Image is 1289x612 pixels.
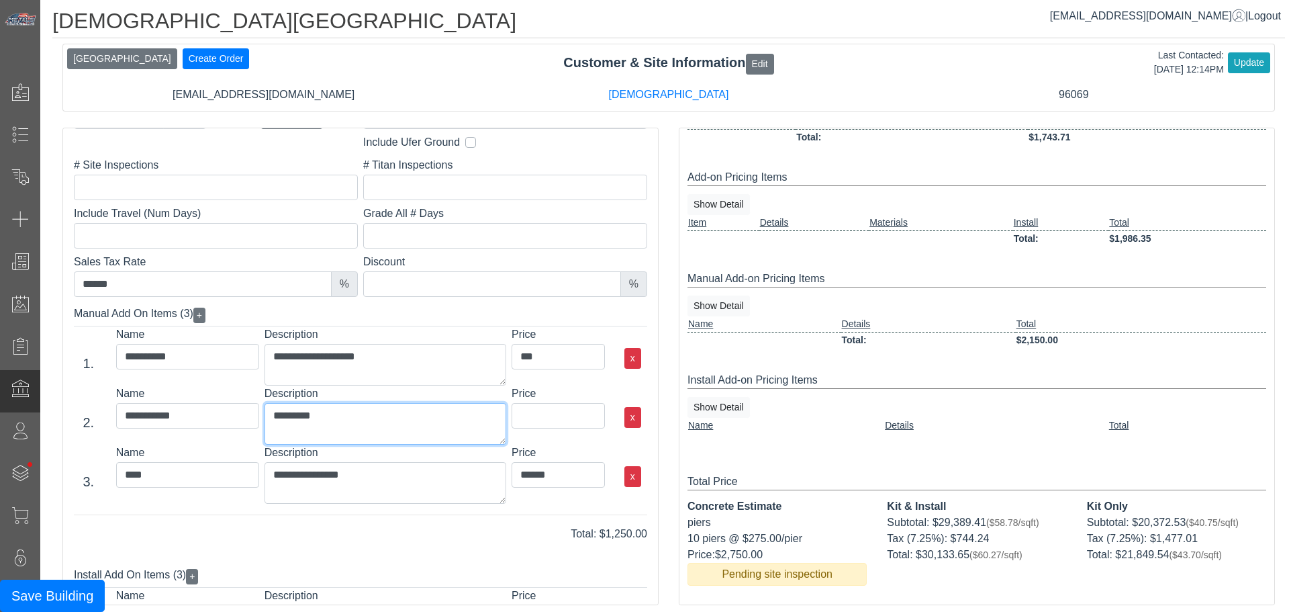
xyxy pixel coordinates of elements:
[1108,418,1266,433] td: Total
[687,194,750,215] button: Show Detail
[687,418,884,433] td: Name
[63,52,1274,74] div: Customer & Site Information
[512,445,605,461] label: Price
[796,129,1028,145] td: Total:
[869,215,1013,231] td: Materials
[74,254,358,270] label: Sales Tax Rate
[116,326,259,343] label: Name
[265,445,506,461] label: Description
[66,472,111,492] div: 3.
[715,549,763,560] span: $2,750.00
[1248,10,1281,21] span: Logout
[512,386,605,402] label: Price
[74,206,358,222] label: Include Travel (Num Days)
[1169,550,1222,560] span: ($43.70/sqft)
[624,348,641,369] button: x
[1087,531,1266,547] div: Tax (7.25%): $1,477.01
[759,215,869,231] td: Details
[687,515,867,531] div: piers
[687,296,750,316] button: Show Detail
[67,48,177,69] button: [GEOGRAPHIC_DATA]
[969,550,1022,560] span: ($60.27/sqft)
[687,316,841,333] td: Name
[687,474,1266,490] div: Total Price
[13,443,47,486] span: •
[841,316,1016,333] td: Details
[1050,8,1281,24] div: |
[687,531,867,547] div: 10 piers @ $275.00/pier
[1108,215,1266,231] td: Total
[512,588,605,604] label: Price
[746,54,774,75] button: Edit
[265,326,506,343] label: Description
[363,254,647,270] label: Discount
[1087,515,1266,531] div: Subtotal: $20,372.53
[66,412,111,433] div: 2.
[687,271,1266,288] div: Manual Add-on Pricing Items
[1050,10,1245,21] a: [EMAIL_ADDRESS][DOMAIN_NAME]
[887,498,1066,515] div: Kit & Install
[687,215,759,231] td: Item
[887,547,1066,563] div: Total: $30,133.65
[363,157,647,173] label: # Titan Inspections
[265,588,506,604] label: Description
[4,12,38,27] img: Metals Direct Inc Logo
[887,515,1066,531] div: Subtotal: $29,389.41
[1087,547,1266,563] div: Total: $21,849.54
[620,271,647,297] div: %
[1013,215,1109,231] td: Install
[1186,517,1239,528] span: ($40.75/sqft)
[74,302,647,326] div: Manual Add On Items (3)
[265,386,506,402] label: Description
[74,564,647,588] div: Install Add On Items (3)
[363,134,460,150] label: Include Ufer Ground
[1228,52,1270,73] button: Update
[841,332,1016,348] td: Total:
[1087,498,1266,515] div: Kit Only
[116,588,259,604] label: Name
[61,87,466,103] div: [EMAIL_ADDRESS][DOMAIN_NAME]
[1016,316,1266,333] td: Total
[687,498,867,515] div: Concrete Estimate
[116,445,259,461] label: Name
[986,517,1039,528] span: ($58.78/sqft)
[871,87,1276,103] div: 96069
[64,526,657,542] div: Total: $1,250.00
[884,418,1108,433] td: Details
[331,271,358,297] div: %
[1016,332,1266,348] td: $2,150.00
[363,206,647,222] label: Grade All # Days
[624,466,641,487] button: x
[74,157,358,173] label: # Site Inspections
[1013,230,1109,247] td: Total:
[116,386,259,402] label: Name
[887,531,1066,547] div: Tax (7.25%): $744.24
[1028,129,1266,145] td: $1,743.71
[1154,48,1224,77] div: Last Contacted: [DATE] 12:14PM
[687,169,1266,186] div: Add-on Pricing Items
[687,397,750,418] button: Show Detail
[687,547,867,563] div: Price:
[66,353,111,374] div: 1.
[183,48,250,69] button: Create Order
[687,563,867,586] div: Pending site inspection
[186,569,198,584] button: +
[687,372,1266,389] div: Install Add-on Pricing Items
[624,407,641,428] button: x
[609,89,729,100] a: [DEMOGRAPHIC_DATA]
[512,326,605,343] label: Price
[1108,230,1266,247] td: $1,986.35
[193,308,205,323] button: +
[52,8,1285,38] h1: [DEMOGRAPHIC_DATA][GEOGRAPHIC_DATA]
